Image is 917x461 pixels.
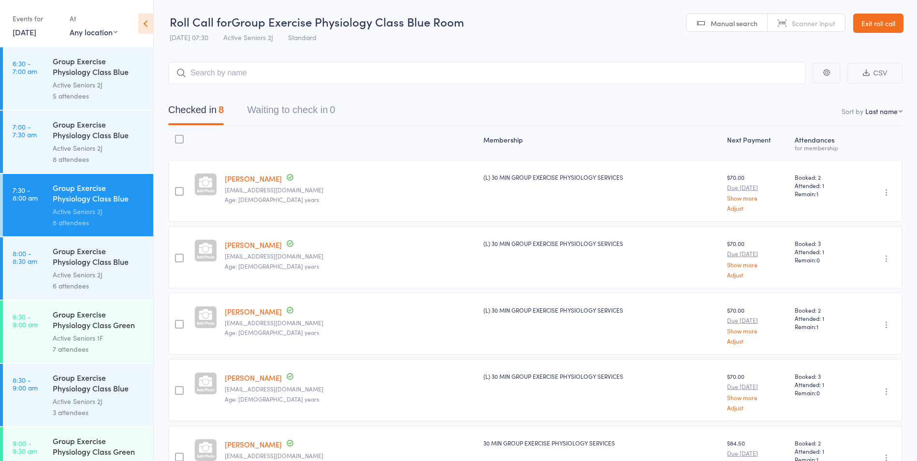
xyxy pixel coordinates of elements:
[727,205,786,211] a: Adjust
[225,262,319,270] span: Age: [DEMOGRAPHIC_DATA] years
[795,256,853,264] span: Remain:
[795,439,853,447] span: Booked: 2
[218,104,224,115] div: 8
[842,106,863,116] label: Sort by
[225,319,476,326] small: tnpacker@gmail.com
[795,189,853,198] span: Remain:
[53,435,145,459] div: Group Exercise Physiology Class Green Room
[53,332,145,344] div: Active Seniors 1F
[3,364,153,426] a: 8:30 -9:00 amGroup Exercise Physiology Class Blue RoomActive Seniors 2J3 attendees
[723,130,790,156] div: Next Payment
[483,239,719,247] div: (L) 30 MIN GROUP EXERCISE PHYSIOLOGY SERVICES
[53,217,145,228] div: 8 attendees
[795,314,853,322] span: Attended: 1
[795,144,853,151] div: for membership
[53,79,145,90] div: Active Seniors 2J
[727,272,786,278] a: Adjust
[225,306,282,317] a: [PERSON_NAME]
[727,317,786,324] small: Due [DATE]
[847,63,902,84] button: CSV
[3,301,153,363] a: 8:30 -9:00 amGroup Exercise Physiology Class Green RoomActive Seniors 1F7 attendees
[795,173,853,181] span: Booked: 2
[13,186,38,202] time: 7:30 - 8:00 am
[727,394,786,401] a: Show more
[53,206,145,217] div: Active Seniors 2J
[288,32,317,42] span: Standard
[53,344,145,355] div: 7 attendees
[53,269,145,280] div: Active Seniors 2J
[53,372,145,396] div: Group Exercise Physiology Class Blue Room
[330,104,335,115] div: 0
[3,47,153,110] a: 6:30 -7:00 amGroup Exercise Physiology Class Blue RoomActive Seniors 2J5 attendees
[223,32,273,42] span: Active Seniors 2J
[727,195,786,201] a: Show more
[727,250,786,257] small: Due [DATE]
[480,130,723,156] div: Membership
[53,119,145,143] div: Group Exercise Physiology Class Blue Room
[232,14,464,29] span: Group Exercise Physiology Class Blue Room
[225,195,319,203] span: Age: [DEMOGRAPHIC_DATA] years
[225,386,476,392] small: tnpacker@gmail.com
[53,182,145,206] div: Group Exercise Physiology Class Blue Room
[727,450,786,457] small: Due [DATE]
[53,245,145,269] div: Group Exercise Physiology Class Blue Room
[13,313,38,328] time: 8:30 - 9:00 am
[53,90,145,101] div: 5 attendees
[53,309,145,332] div: Group Exercise Physiology Class Green Room
[13,123,37,138] time: 7:00 - 7:30 am
[225,439,282,449] a: [PERSON_NAME]
[795,306,853,314] span: Booked: 2
[53,280,145,291] div: 6 attendees
[795,247,853,256] span: Attended: 1
[53,56,145,79] div: Group Exercise Physiology Class Blue Room
[816,389,820,397] span: 0
[795,322,853,331] span: Remain:
[225,373,282,383] a: [PERSON_NAME]
[70,11,117,27] div: At
[727,173,786,211] div: $70.00
[170,14,232,29] span: Roll Call for
[13,27,36,37] a: [DATE]
[795,372,853,380] span: Booked: 3
[727,338,786,344] a: Adjust
[727,328,786,334] a: Show more
[70,27,117,37] div: Any location
[792,18,835,28] span: Scanner input
[53,143,145,154] div: Active Seniors 2J
[727,372,786,410] div: $70.00
[483,439,719,447] div: 30 MIN GROUP EXERCISE PHYSIOLOGY SERVICES
[711,18,757,28] span: Manual search
[225,395,319,403] span: Age: [DEMOGRAPHIC_DATA] years
[795,389,853,397] span: Remain:
[727,261,786,268] a: Show more
[3,111,153,173] a: 7:00 -7:30 amGroup Exercise Physiology Class Blue RoomActive Seniors 2J8 attendees
[170,32,208,42] span: [DATE] 07:30
[225,253,476,259] small: margmid@gmail.com
[168,62,806,84] input: Search by name
[13,59,37,75] time: 6:30 - 7:00 am
[795,447,853,455] span: Attended: 1
[13,439,37,455] time: 9:00 - 9:30 am
[225,240,282,250] a: [PERSON_NAME]
[13,249,37,265] time: 8:00 - 8:30 am
[3,174,153,236] a: 7:30 -8:00 amGroup Exercise Physiology Class Blue RoomActive Seniors 2J8 attendees
[483,306,719,314] div: (L) 30 MIN GROUP EXERCISE PHYSIOLOGY SERVICES
[727,306,786,344] div: $70.00
[816,256,820,264] span: 0
[865,106,898,116] div: Last name
[53,396,145,407] div: Active Seniors 2J
[795,239,853,247] span: Booked: 3
[225,328,319,336] span: Age: [DEMOGRAPHIC_DATA] years
[53,407,145,418] div: 3 attendees
[225,187,476,193] small: drews2071@gmail.com
[791,130,857,156] div: Atten­dances
[13,376,38,391] time: 8:30 - 9:00 am
[225,173,282,184] a: [PERSON_NAME]
[483,372,719,380] div: (L) 30 MIN GROUP EXERCISE PHYSIOLOGY SERVICES
[795,181,853,189] span: Attended: 1
[3,237,153,300] a: 8:00 -8:30 amGroup Exercise Physiology Class Blue RoomActive Seniors 2J6 attendees
[53,154,145,165] div: 8 attendees
[247,100,335,125] button: Waiting to check in0
[816,189,818,198] span: 1
[168,100,224,125] button: Checked in8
